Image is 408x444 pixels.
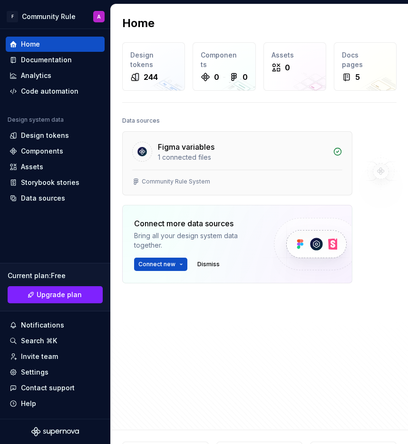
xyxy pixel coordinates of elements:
a: Components00 [193,42,255,91]
div: 5 [355,71,360,83]
div: 244 [144,71,158,83]
a: Code automation [6,84,105,99]
a: Storybook stories [6,175,105,190]
button: FCommunity RuleA [2,6,108,27]
div: Home [21,39,40,49]
a: Analytics [6,68,105,83]
button: Notifications [6,318,105,333]
a: Assets [6,159,105,174]
div: 1 connected files [158,153,327,162]
div: 0 [285,62,290,73]
div: Documentation [21,55,72,65]
div: Search ⌘K [21,336,57,346]
a: Documentation [6,52,105,68]
div: Design tokens [21,131,69,140]
div: 0 [214,71,219,83]
a: Settings [6,365,105,380]
div: Components [201,50,247,69]
div: Current plan : Free [8,271,103,280]
span: Dismiss [197,261,220,268]
div: Connect more data sources [134,218,258,229]
h2: Home [122,16,155,31]
button: Search ⌘K [6,333,105,348]
div: Community Rule [22,12,76,21]
div: Docs pages [342,50,389,69]
button: Dismiss [193,258,224,271]
div: Code automation [21,87,78,96]
a: Upgrade plan [8,286,103,303]
div: Components [21,146,63,156]
div: A [97,13,101,20]
div: Data sources [21,193,65,203]
button: Connect new [134,258,187,271]
a: Invite team [6,349,105,364]
div: Figma variables [158,141,214,153]
a: Home [6,37,105,52]
div: Design tokens [130,50,177,69]
div: Help [21,399,36,408]
div: Invite team [21,352,58,361]
div: Community Rule System [142,178,210,185]
div: 0 [243,71,248,83]
div: Notifications [21,320,64,330]
span: Connect new [138,261,175,268]
div: Analytics [21,71,51,80]
span: Upgrade plan [37,290,82,299]
div: F [7,11,18,22]
div: Design system data [8,116,64,124]
a: Design tokens244 [122,42,185,91]
a: Assets0 [263,42,326,91]
div: Assets [21,162,43,172]
a: Design tokens [6,128,105,143]
div: Storybook stories [21,178,79,187]
a: Data sources [6,191,105,206]
button: Help [6,396,105,411]
div: Settings [21,367,49,377]
a: Components [6,144,105,159]
div: Bring all your design system data together. [134,231,258,250]
div: Data sources [122,114,160,127]
div: Contact support [21,383,75,393]
svg: Supernova Logo [31,427,79,436]
a: Docs pages5 [334,42,397,91]
a: Figma variables1 connected filesCommunity Rule System [122,131,352,195]
div: Assets [272,50,318,60]
button: Contact support [6,380,105,396]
